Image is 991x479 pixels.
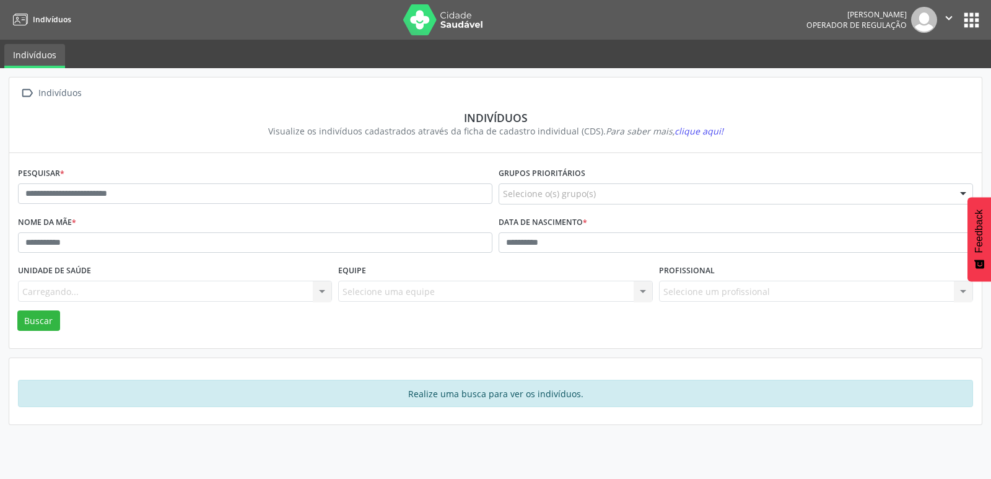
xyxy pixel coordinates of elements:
label: Grupos prioritários [499,164,585,183]
div: Visualize os indivíduos cadastrados através da ficha de cadastro individual (CDS). [27,125,964,138]
button: Feedback - Mostrar pesquisa [967,197,991,281]
label: Nome da mãe [18,213,76,232]
a: Indivíduos [4,44,65,68]
div: Realize uma busca para ver os indivíduos. [18,380,973,407]
a: Indivíduos [9,9,71,30]
i:  [942,11,956,25]
div: Indivíduos [36,84,84,102]
span: Selecione o(s) grupo(s) [503,187,596,200]
button:  [937,7,961,33]
label: Data de nascimento [499,213,587,232]
span: clique aqui! [674,125,723,137]
button: Buscar [17,310,60,332]
label: Pesquisar [18,164,64,183]
img: img [911,7,937,33]
div: [PERSON_NAME] [806,9,907,20]
span: Operador de regulação [806,20,907,30]
label: Equipe [338,261,366,281]
i: Para saber mais, [606,125,723,137]
a:  Indivíduos [18,84,84,102]
span: Indivíduos [33,14,71,25]
div: Indivíduos [27,111,964,125]
label: Profissional [659,261,715,281]
button: apps [961,9,982,31]
i:  [18,84,36,102]
label: Unidade de saúde [18,261,91,281]
span: Feedback [974,209,985,253]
